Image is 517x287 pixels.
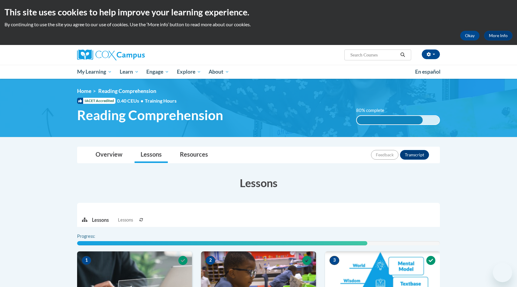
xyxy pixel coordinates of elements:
p: By continuing to use the site you agree to our use of cookies. Use the ‘More info’ button to read... [5,21,512,28]
label: Progress: [77,233,112,240]
span: Lessons [118,217,133,223]
a: About [205,65,233,79]
a: Overview [89,147,128,163]
h2: This site uses cookies to help improve your learning experience. [5,6,512,18]
a: Explore [173,65,205,79]
span: About [209,68,229,75]
a: My Learning [73,65,116,79]
img: Cox Campus [77,49,145,60]
a: En español [411,65,444,78]
button: Okay [460,31,480,40]
span: 2 [206,256,215,265]
button: Search [398,51,407,59]
a: Resources [174,147,214,163]
span: • [141,98,143,104]
button: Account Settings [422,49,440,59]
a: More Info [484,31,512,40]
div: 80% complete [357,116,423,124]
button: Feedback [371,150,398,160]
span: 3 [330,256,339,265]
span: IACET Accredited [77,98,115,104]
span: Training Hours [145,98,177,104]
a: Engage [142,65,173,79]
span: 1 [82,256,91,265]
span: Explore [177,68,201,75]
span: Reading Comprehension [98,88,156,94]
p: Lessons [92,217,109,223]
span: My Learning [77,68,112,75]
a: Learn [116,65,143,79]
a: Lessons [135,147,168,163]
div: Main menu [68,65,449,79]
button: Transcript [400,150,429,160]
span: 0.40 CEUs [117,97,145,104]
input: Search Courses [350,51,398,59]
a: Cox Campus [77,49,192,60]
span: Reading Comprehension [77,107,223,123]
h3: Lessons [77,175,440,190]
span: Learn [120,68,139,75]
iframe: Button to launch messaging window [493,263,512,282]
span: En español [415,69,441,75]
a: Home [77,88,91,94]
label: 80% complete [356,107,391,114]
span: Engage [146,68,169,75]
